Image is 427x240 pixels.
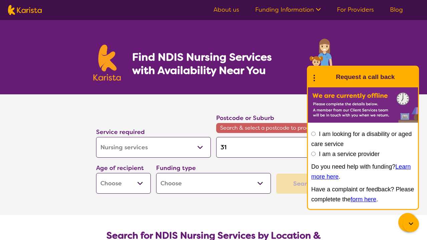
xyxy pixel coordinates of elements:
a: About us [213,6,239,14]
h1: Find NDIS Nursing Services with Availability Near You [132,50,285,77]
a: Blog [390,6,403,14]
p: Have a complaint or feedback? Please completete the . [311,184,415,204]
a: form here [351,196,376,203]
input: Type [216,137,331,158]
a: Funding Information [255,6,321,14]
label: Postcode or Suburb [216,114,274,122]
label: I am a service provider [319,151,380,157]
label: Service required [96,128,145,136]
img: Karista [319,70,332,84]
label: Age of recipient [96,164,144,172]
span: Search & select a postcode to proceed [216,123,331,133]
label: I am looking for a disability or aged care service [311,131,412,147]
img: Karista logo [8,5,42,15]
button: Channel Menu [398,213,417,232]
img: Karista logo [93,45,121,81]
label: Funding type [156,164,196,172]
img: Karista offline chat form to request call back [308,87,418,123]
h1: Request a call back [336,72,395,82]
a: For Providers [337,6,374,14]
p: Do you need help with funding? . [311,162,415,182]
img: nursing [306,36,334,94]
